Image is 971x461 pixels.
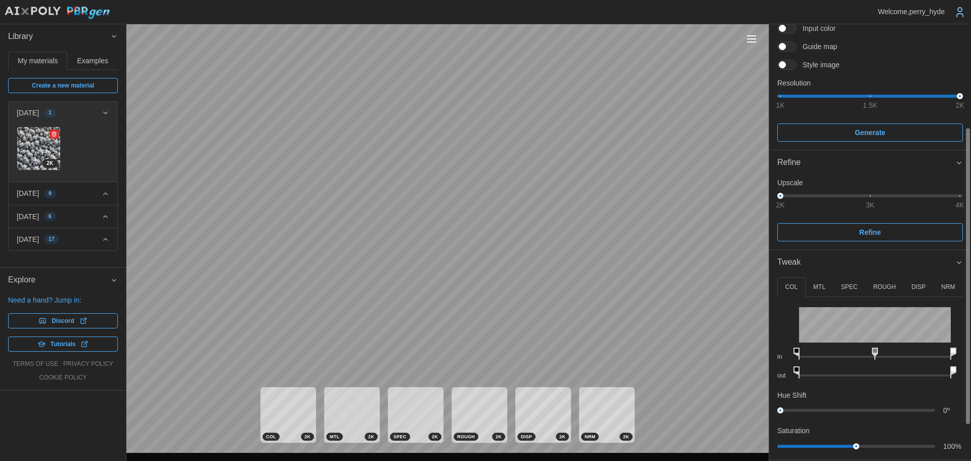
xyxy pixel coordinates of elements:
[8,337,118,352] a: Tutorials
[18,57,58,64] span: My materials
[785,283,798,291] p: COL
[769,250,971,275] button: Tweak
[859,224,881,241] span: Refine
[266,433,276,440] span: COL
[855,124,886,141] span: Generate
[797,41,837,52] span: Guide map
[521,433,532,440] span: DISP
[9,102,117,124] button: [DATE]1
[777,371,791,380] p: out
[9,228,117,250] button: [DATE]17
[77,57,108,64] span: Examples
[393,433,407,440] span: SPEC
[496,433,502,440] span: 2 K
[368,433,374,440] span: 2 K
[49,190,52,198] span: 9
[39,373,86,382] a: cookie policy
[13,360,58,368] a: terms of use
[17,188,39,198] p: [DATE]
[17,127,60,170] img: RHjabAwZqTyBg04TzauB
[8,268,110,292] span: Explore
[813,283,825,291] p: MTL
[432,433,438,440] span: 2 K
[330,433,339,440] span: MTL
[797,60,840,70] span: Style image
[8,78,118,93] a: Create a new material
[585,433,595,440] span: NRM
[777,178,963,188] p: Upscale
[52,314,74,328] span: Discord
[623,433,629,440] span: 2 K
[457,433,475,440] span: ROUGH
[777,78,963,88] p: Resolution
[32,78,94,93] span: Create a new material
[49,109,52,117] span: 1
[9,182,117,204] button: [DATE]9
[744,32,759,46] button: Toggle viewport controls
[49,213,52,221] span: 6
[943,405,963,415] p: 0 º
[769,175,971,249] div: Refine
[941,283,955,291] p: NRM
[777,353,791,361] p: in
[943,441,963,451] p: 100 %
[4,6,110,20] img: AIxPoly PBRgen
[49,235,55,243] span: 17
[9,124,117,182] div: [DATE]1
[841,283,858,291] p: SPEC
[878,7,945,17] p: Welcome, perry_hyde
[769,150,971,175] button: Refine
[777,426,810,436] p: Saturation
[8,313,118,328] a: Discord
[8,24,110,49] span: Library
[777,123,963,142] button: Generate
[559,433,565,440] span: 2 K
[911,283,925,291] p: DISP
[769,275,971,459] div: Tweak
[777,250,955,275] span: Tweak
[51,337,76,351] span: Tutorials
[17,212,39,222] p: [DATE]
[63,360,113,368] a: privacy policy
[17,127,61,171] a: RHjabAwZqTyBg04TzauB2K
[873,283,896,291] p: ROUGH
[9,205,117,228] button: [DATE]6
[777,223,963,241] button: Refine
[797,23,835,33] span: Input color
[17,234,39,244] p: [DATE]
[777,390,807,400] p: Hue Shift
[8,295,118,305] p: Need a hand? Jump in:
[777,150,955,175] span: Refine
[17,108,39,118] p: [DATE]
[47,159,53,167] span: 2 K
[304,433,311,440] span: 2 K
